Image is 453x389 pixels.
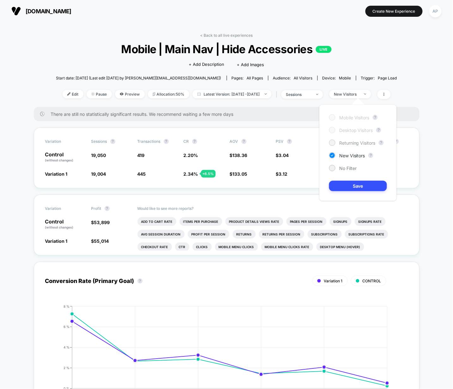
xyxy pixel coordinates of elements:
div: AP [429,5,442,17]
span: Preview [115,90,145,98]
span: 445 [138,171,146,177]
span: $ [230,153,248,158]
span: + Add Description [189,61,224,68]
span: 2.20 % [184,153,198,158]
span: | [275,90,281,99]
span: All Visitors [294,76,313,80]
li: Items Per Purchase [180,217,222,226]
img: end [265,93,267,95]
span: There are still no statistically significant results. We recommend waiting a few more days [51,111,407,117]
span: Allocation: 50% [148,90,189,98]
tspan: 8 % [64,304,70,308]
p: Would like to see more reports? [138,206,408,211]
span: + Add Images [237,62,264,67]
img: Visually logo [11,6,21,16]
li: Add To Cart Rate [138,217,176,226]
button: ? [379,140,384,145]
span: 19,050 [91,153,106,158]
li: Product Details Views Rate [225,217,283,226]
button: [DOMAIN_NAME] [9,6,73,16]
span: 53,899 [94,220,110,225]
span: 55,014 [94,238,109,244]
button: ? [105,206,110,211]
span: Variation 1 [324,279,343,283]
span: Edit [63,90,83,98]
button: ? [373,115,378,120]
li: Avg Session Duration [138,230,185,239]
span: Variation [45,206,80,211]
span: Returning Visitors [339,140,376,146]
span: $ [91,220,110,225]
button: ? [110,139,115,144]
span: Mobile Visitors [339,115,370,120]
span: CONTROL [363,279,381,283]
li: Returns Per Session [259,230,304,239]
li: Returns [233,230,256,239]
span: $ [91,238,109,244]
button: Save [329,181,387,191]
li: Profit Per Session [188,230,230,239]
span: Profit [91,206,101,211]
img: end [91,92,95,96]
li: Subscriptions [308,230,342,239]
span: $ [276,153,289,158]
li: Clicks [193,242,212,251]
div: sessions [286,92,311,97]
span: No Filter [339,166,357,171]
img: end [316,94,318,95]
button: Create New Experience [365,6,423,17]
div: Audience: [273,76,313,80]
span: 138.36 [233,153,248,158]
span: Desktop Visitors [339,128,373,133]
span: $ [276,171,288,177]
span: all pages [247,76,263,80]
span: Transactions [138,139,161,144]
li: Ctr [175,242,189,251]
li: Checkout Rate [138,242,172,251]
span: AOV [230,139,238,144]
li: Subscriptions Rate [345,230,388,239]
button: ? [164,139,169,144]
span: Variation [45,139,80,144]
span: Start date: [DATE] (Last edit [DATE] by [PERSON_NAME][EMAIL_ADDRESS][DOMAIN_NAME]) [56,76,221,80]
span: CR [184,139,189,144]
li: Signups Rate [355,217,386,226]
span: 419 [138,153,145,158]
div: + 6.5 % [201,170,216,178]
span: $ [230,171,248,177]
button: ? [192,139,197,144]
span: 133.05 [233,171,248,177]
li: Signups [330,217,352,226]
p: LIVE [316,46,332,53]
span: 19,004 [91,171,106,177]
img: end [364,93,366,95]
tspan: 2 % [64,366,70,370]
span: Variation 1 [45,171,68,177]
span: New Visitors [339,153,365,158]
span: (without changes) [45,158,74,162]
button: ? [138,279,143,284]
li: Desktop Menu (hover) [316,242,364,251]
span: 3.12 [279,171,288,177]
span: Variation 1 [45,238,68,244]
li: Mobile Menu Clicks Rate [261,242,313,251]
span: 2.34 % [184,171,198,177]
span: 3.04 [279,153,289,158]
span: (without changes) [45,225,74,229]
span: PSV [276,139,284,144]
div: Pages: [232,76,263,80]
span: Device: [317,76,356,80]
button: ? [368,153,373,158]
tspan: 4 % [64,345,70,349]
span: [DOMAIN_NAME] [26,8,71,15]
p: Control [45,219,85,230]
p: Control [45,152,85,163]
li: Mobile Menu Clicks [215,242,258,251]
button: ? [376,128,381,133]
a: < Back to all live experiences [200,33,253,38]
span: Page Load [378,76,397,80]
span: Latest Version: [DATE] - [DATE] [193,90,272,98]
li: Pages Per Session [286,217,327,226]
span: mobile [339,76,351,80]
div: New Visitors [334,92,359,97]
